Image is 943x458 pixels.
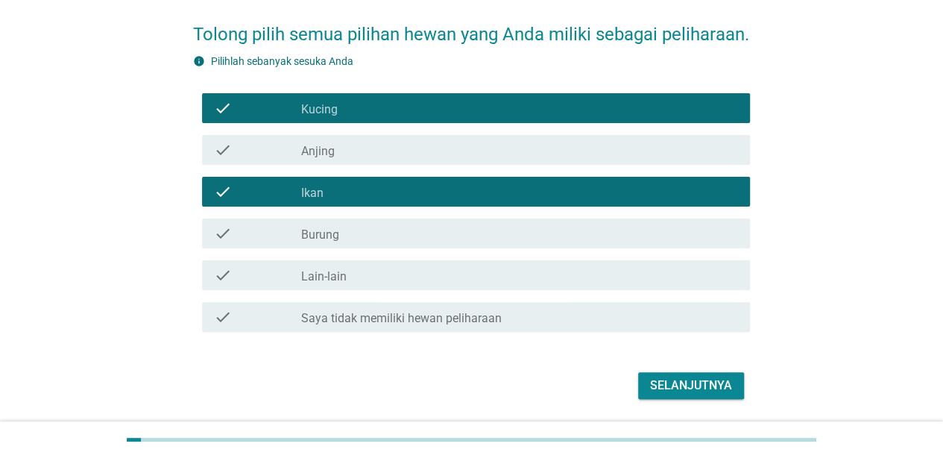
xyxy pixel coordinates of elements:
i: check [214,225,232,242]
label: Lain-lain [301,269,347,284]
label: Pilihlah sebanyak sesuka Anda [211,55,353,67]
label: Burung [301,228,339,242]
button: Selanjutnya [638,372,744,399]
label: Saya tidak memiliki hewan peliharaan [301,311,502,326]
i: info [193,55,205,67]
i: check [214,99,232,117]
i: check [214,183,232,201]
i: check [214,266,232,284]
label: Kucing [301,102,338,117]
i: check [214,308,232,326]
h2: Tolong pilih semua pilihan hewan yang Anda miliki sebagai peliharaan. [193,6,750,48]
i: check [214,141,232,159]
label: Ikan [301,186,324,201]
div: Selanjutnya [650,377,732,395]
label: Anjing [301,144,335,159]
